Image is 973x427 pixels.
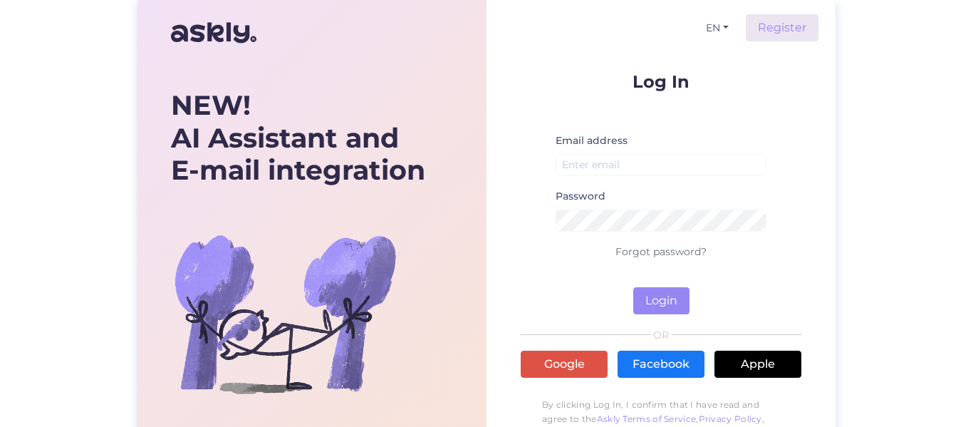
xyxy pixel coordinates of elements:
a: Google [521,351,608,378]
div: AI Assistant and E-mail integration [171,89,425,187]
a: Facebook [618,351,704,378]
a: Privacy Policy [699,413,762,424]
a: Register [746,14,818,41]
img: Askly [171,16,256,50]
button: Login [633,287,690,314]
label: Email address [556,133,628,148]
p: Log In [521,73,801,91]
a: Apple [714,351,801,378]
input: Enter email [556,154,766,176]
span: OR [651,330,672,340]
a: Forgot password? [615,245,707,258]
button: EN [700,18,734,38]
a: Askly Terms of Service [597,413,697,424]
label: Password [556,189,605,204]
b: NEW! [171,88,251,122]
